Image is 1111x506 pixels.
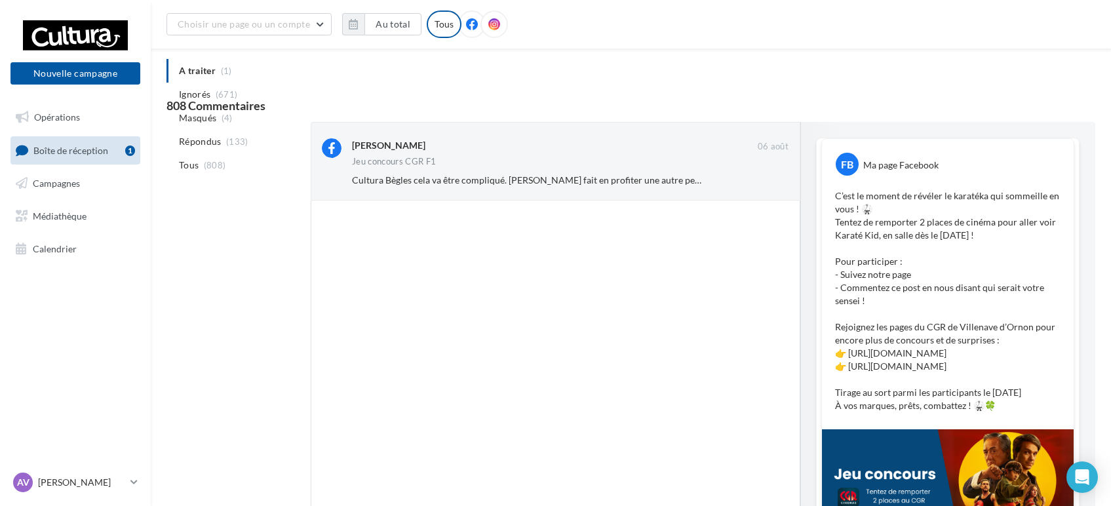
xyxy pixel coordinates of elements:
[33,144,108,155] span: Boîte de réception
[364,13,421,35] button: Au total
[8,104,143,131] a: Opérations
[34,111,80,123] span: Opérations
[33,178,80,189] span: Campagnes
[758,141,789,153] span: 06 août
[8,136,143,165] a: Boîte de réception1
[33,243,77,254] span: Calendrier
[222,113,233,123] span: (4)
[166,13,332,35] button: Choisir une page ou un compte
[352,157,436,166] div: Jeu concours CGR F1
[38,476,125,489] p: [PERSON_NAME]
[33,210,87,222] span: Médiathèque
[863,159,939,172] div: Ma page Facebook
[8,203,143,230] a: Médiathèque
[427,10,461,38] div: Tous
[179,135,222,148] span: Répondus
[10,470,140,495] a: AV [PERSON_NAME]
[342,13,421,35] button: Au total
[226,136,248,147] span: (133)
[10,62,140,85] button: Nouvelle campagne
[204,160,226,170] span: (808)
[352,139,425,152] div: [PERSON_NAME]
[1066,461,1098,493] div: Open Intercom Messenger
[835,189,1061,412] p: C’est le moment de révéler le karatéka qui sommeille en vous ! 🥋 Tentez de remporter 2 places de ...
[352,174,725,185] span: Cultura Bègles cela va être compliqué. [PERSON_NAME] fait en profiter une autre personne.
[836,153,859,176] div: FB
[17,476,29,489] span: AV
[179,88,210,101] span: Ignorés
[179,159,199,172] span: Tous
[8,170,143,197] a: Campagnes
[8,235,143,263] a: Calendrier
[179,111,216,125] span: Masqués
[216,89,238,100] span: (671)
[178,18,310,29] span: Choisir une page ou un compte
[166,100,1095,111] div: 808 Commentaires
[125,146,135,156] div: 1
